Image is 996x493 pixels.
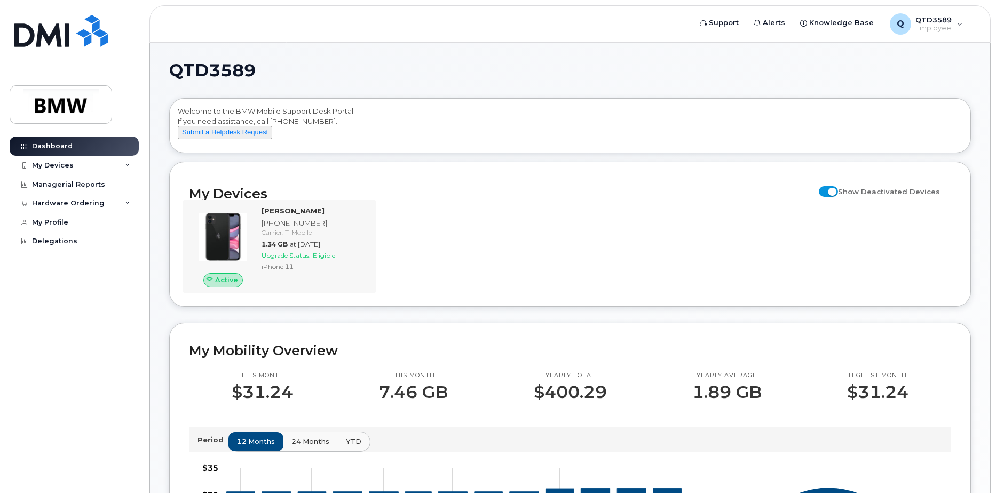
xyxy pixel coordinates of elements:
p: Period [197,435,228,445]
p: Highest month [847,371,908,380]
p: 7.46 GB [378,383,448,402]
button: Submit a Helpdesk Request [178,126,272,139]
span: Show Deactivated Devices [838,187,940,196]
a: Submit a Helpdesk Request [178,128,272,136]
iframe: Messenger Launcher [950,447,988,485]
div: Welcome to the BMW Mobile Support Desk Portal If you need assistance, call [PHONE_NUMBER]. [178,106,962,149]
span: YTD [346,436,361,447]
p: $400.29 [534,383,607,402]
a: Active[PERSON_NAME][PHONE_NUMBER]Carrier: T-Mobile1.34 GBat [DATE]Upgrade Status:EligibleiPhone 11 [189,206,370,287]
h2: My Mobility Overview [189,343,951,359]
span: Upgrade Status: [262,251,311,259]
p: Yearly average [692,371,762,380]
div: Carrier: T-Mobile [262,228,366,237]
span: Active [215,275,238,285]
p: 1.89 GB [692,383,762,402]
p: Yearly total [534,371,607,380]
span: Eligible [313,251,335,259]
p: $31.24 [847,383,908,402]
div: iPhone 11 [262,262,366,271]
div: [PHONE_NUMBER] [262,218,366,228]
p: This month [378,371,448,380]
img: iPhone_11.jpg [197,211,249,263]
strong: [PERSON_NAME] [262,206,325,215]
h2: My Devices [189,186,813,202]
span: 24 months [291,436,329,447]
p: $31.24 [232,383,293,402]
span: at [DATE] [290,240,320,248]
span: QTD3589 [169,62,256,78]
input: Show Deactivated Devices [819,181,827,190]
tspan: $35 [202,463,218,473]
span: 1.34 GB [262,240,288,248]
p: This month [232,371,293,380]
